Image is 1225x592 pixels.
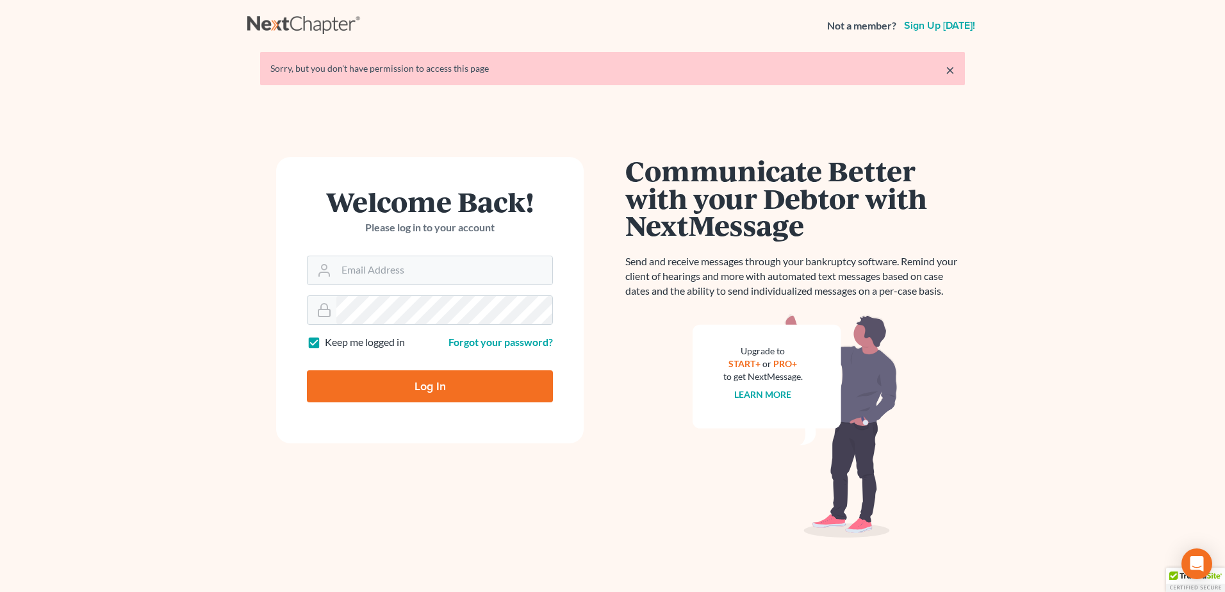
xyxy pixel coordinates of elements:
div: to get NextMessage. [723,370,803,383]
img: nextmessage_bg-59042aed3d76b12b5cd301f8e5b87938c9018125f34e5fa2b7a6b67550977c72.svg [693,314,898,538]
div: TrustedSite Certified [1166,568,1225,592]
a: Forgot your password? [448,336,553,348]
div: Upgrade to [723,345,803,358]
a: Sign up [DATE]! [901,21,978,31]
a: × [946,62,955,78]
div: Open Intercom Messenger [1181,548,1212,579]
div: Sorry, but you don't have permission to access this page [270,62,955,75]
strong: Not a member? [827,19,896,33]
p: Send and receive messages through your bankruptcy software. Remind your client of hearings and mo... [625,254,965,299]
label: Keep me logged in [325,335,405,350]
span: or [763,358,772,369]
input: Email Address [336,256,552,284]
a: PRO+ [774,358,798,369]
h1: Communicate Better with your Debtor with NextMessage [625,157,965,239]
h1: Welcome Back! [307,188,553,215]
input: Log In [307,370,553,402]
p: Please log in to your account [307,220,553,235]
a: START+ [729,358,761,369]
a: Learn more [735,389,792,400]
